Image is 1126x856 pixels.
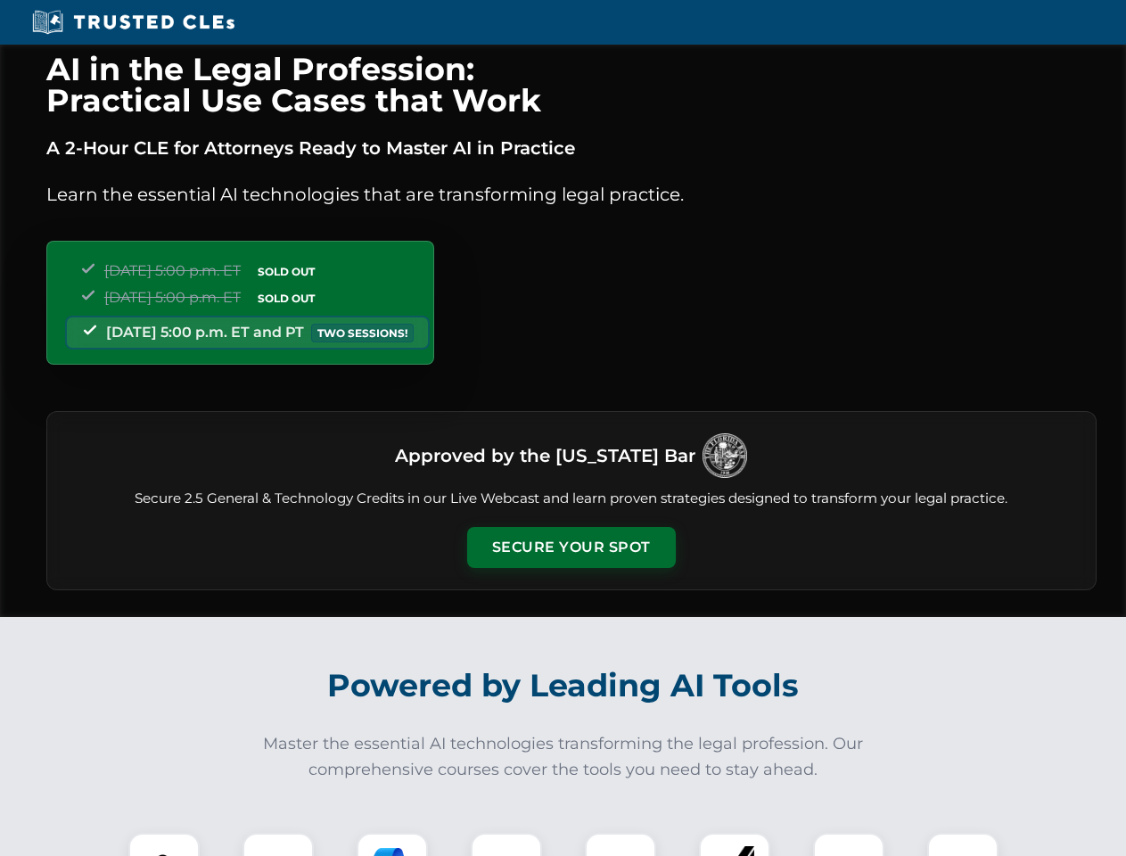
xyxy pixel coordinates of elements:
h1: AI in the Legal Profession: Practical Use Cases that Work [46,53,1097,116]
button: Secure Your Spot [467,527,676,568]
h3: Approved by the [US_STATE] Bar [395,440,695,472]
p: A 2-Hour CLE for Attorneys Ready to Master AI in Practice [46,134,1097,162]
span: [DATE] 5:00 p.m. ET [104,289,241,306]
span: [DATE] 5:00 p.m. ET [104,262,241,279]
h2: Powered by Leading AI Tools [70,654,1057,717]
img: Trusted CLEs [27,9,240,36]
span: SOLD OUT [251,262,321,281]
p: Learn the essential AI technologies that are transforming legal practice. [46,180,1097,209]
p: Master the essential AI technologies transforming the legal profession. Our comprehensive courses... [251,731,875,783]
span: SOLD OUT [251,289,321,308]
p: Secure 2.5 General & Technology Credits in our Live Webcast and learn proven strategies designed ... [69,489,1074,509]
img: Logo [703,433,747,478]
